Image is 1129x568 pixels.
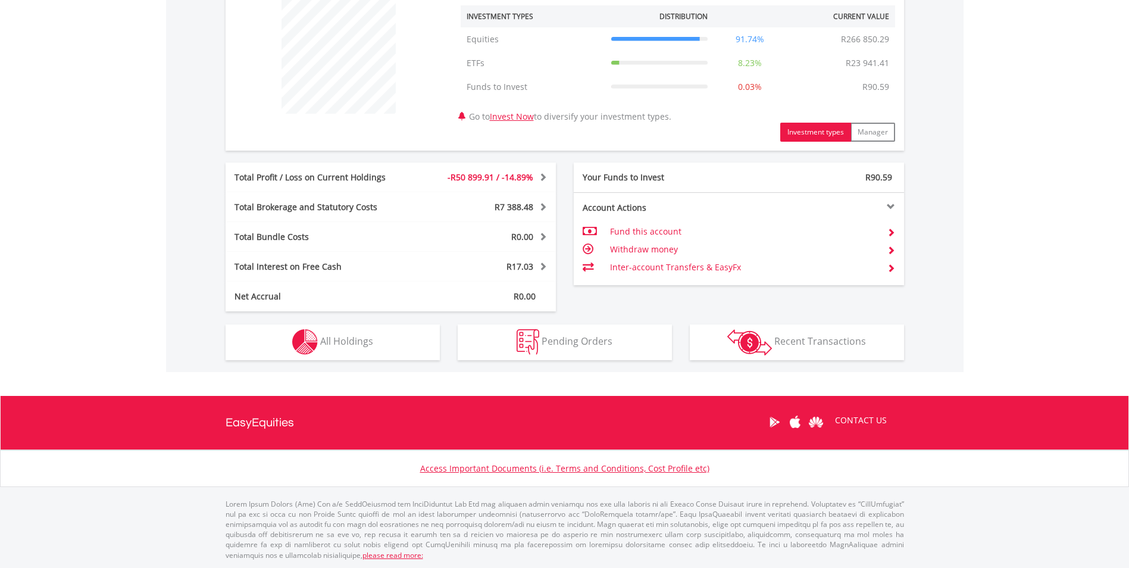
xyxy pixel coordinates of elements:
[495,201,533,213] span: R7 388.48
[226,201,418,213] div: Total Brokerage and Statutory Costs
[226,499,904,560] p: Lorem Ipsum Dolors (Ame) Con a/e SeddOeiusmod tem InciDiduntut Lab Etd mag aliquaen admin veniamq...
[827,404,895,437] a: CONTACT US
[226,396,294,450] a: EasyEquities
[458,324,672,360] button: Pending Orders
[542,335,612,348] span: Pending Orders
[764,404,785,441] a: Google Play
[714,51,786,75] td: 8.23%
[490,111,534,122] a: Invest Now
[856,75,895,99] td: R90.59
[506,261,533,272] span: R17.03
[786,5,895,27] th: Current Value
[461,75,605,99] td: Funds to Invest
[226,261,418,273] div: Total Interest on Free Cash
[714,27,786,51] td: 91.74%
[461,27,605,51] td: Equities
[511,231,533,242] span: R0.00
[610,258,877,276] td: Inter-account Transfers & EasyFx
[226,171,418,183] div: Total Profit / Loss on Current Holdings
[420,463,709,474] a: Access Important Documents (i.e. Terms and Conditions, Cost Profile etc)
[461,51,605,75] td: ETFs
[517,329,539,355] img: pending_instructions-wht.png
[714,75,786,99] td: 0.03%
[362,550,423,560] a: please read more:
[320,335,373,348] span: All Holdings
[461,5,605,27] th: Investment Types
[226,324,440,360] button: All Holdings
[226,291,418,302] div: Net Accrual
[774,335,866,348] span: Recent Transactions
[835,27,895,51] td: R266 850.29
[610,223,877,241] td: Fund this account
[780,123,851,142] button: Investment types
[659,11,708,21] div: Distribution
[610,241,877,258] td: Withdraw money
[727,329,772,355] img: transactions-zar-wht.png
[865,171,892,183] span: R90.59
[226,231,418,243] div: Total Bundle Costs
[840,51,895,75] td: R23 941.41
[574,171,739,183] div: Your Funds to Invest
[785,404,806,441] a: Apple
[690,324,904,360] button: Recent Transactions
[514,291,536,302] span: R0.00
[806,404,827,441] a: Huawei
[292,329,318,355] img: holdings-wht.png
[850,123,895,142] button: Manager
[574,202,739,214] div: Account Actions
[448,171,533,183] span: -R50 899.91 / -14.89%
